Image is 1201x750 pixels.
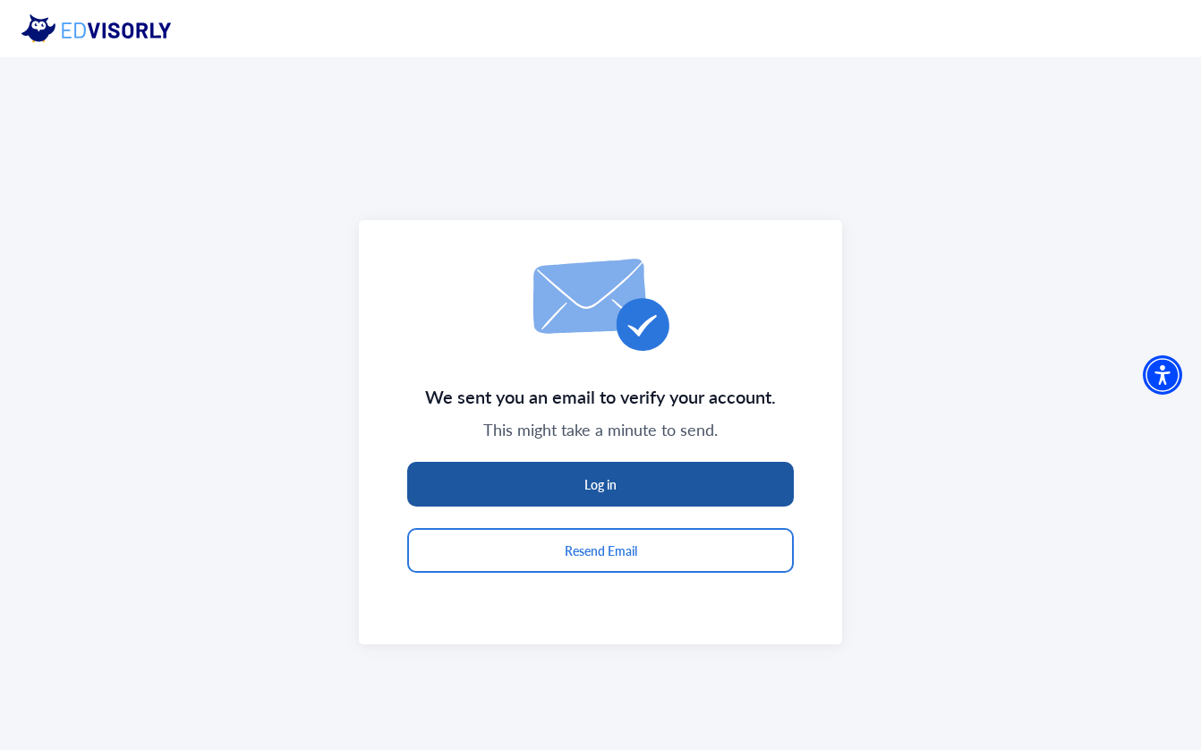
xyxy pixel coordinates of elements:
[407,462,794,507] button: Log in
[532,257,670,352] img: email-icon
[483,419,718,440] span: This might take a minute to send.
[1143,355,1182,395] div: Accessibility Menu
[21,14,186,43] img: eddy logo
[407,528,794,573] button: Resend Email
[425,381,776,412] span: We sent you an email to verify your account.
